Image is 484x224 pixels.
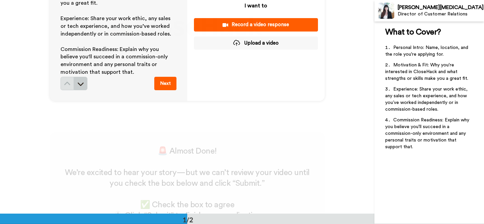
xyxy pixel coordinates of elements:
[385,45,470,57] span: Personal Intro: Name, location, and the role you're applying for.
[398,11,484,17] div: Director of Customer Relations
[385,28,441,36] span: What to Cover?
[398,4,484,11] div: [PERSON_NAME][MEDICAL_DATA]
[61,47,169,75] span: Commission Readiness: Explain why you believe you'll succeed in a commission-only environment and...
[378,3,394,19] img: Profile Image
[385,63,468,81] span: Motivation & Fit: Why you're interested in CloseHack and what strengths or skills make you a grea...
[61,16,172,37] span: Experience: Share your work ethic, any sales or tech experience, and how you’ve worked independen...
[154,77,176,90] button: Next
[385,118,471,149] span: Commission Readiness: Explain why you believe you'll succeed in a commission-only environment and...
[385,87,469,112] span: Experience: Share your work ethic, any sales or tech experience, and how you’ve worked independen...
[194,18,318,31] button: Record a video response
[199,21,313,28] div: Record a video response
[194,37,318,50] button: Upload a video
[245,2,267,10] p: I want to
